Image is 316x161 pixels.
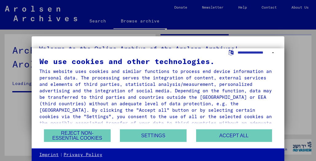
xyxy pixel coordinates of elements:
button: Reject non-essential cookies [44,129,110,142]
a: Imprint [39,152,59,158]
button: Accept all [196,129,272,142]
div: This website uses cookies and similar functions to process end device information and personal da... [39,68,277,133]
button: Settings [120,129,186,142]
a: Privacy Policy [64,152,102,158]
div: We use cookies and other technologies. [39,58,277,65]
h5: Welcome to the Online Archive of the Arolsen Archives! [39,44,277,54]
